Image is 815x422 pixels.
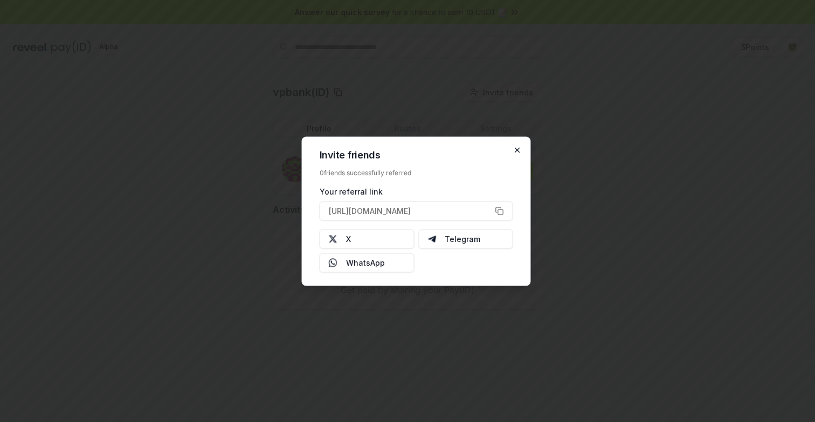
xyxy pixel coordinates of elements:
button: X [320,229,415,248]
button: WhatsApp [320,253,415,272]
img: X [329,234,337,243]
img: Whatsapp [329,258,337,267]
div: 0 friends successfully referred [320,168,513,177]
span: [URL][DOMAIN_NAME] [329,205,411,217]
button: [URL][DOMAIN_NAME] [320,201,513,220]
img: Telegram [427,234,436,243]
h2: Invite friends [320,150,513,160]
button: Telegram [418,229,513,248]
div: Your referral link [320,185,513,197]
